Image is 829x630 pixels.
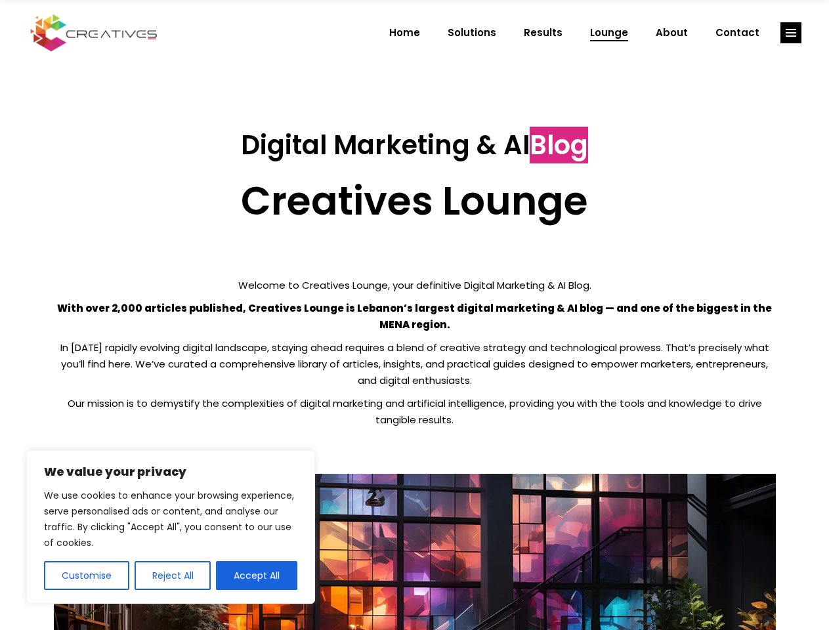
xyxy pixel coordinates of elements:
[590,16,628,50] span: Lounge
[715,16,759,50] span: Contact
[135,561,211,590] button: Reject All
[54,339,776,388] p: In [DATE] rapidly evolving digital landscape, staying ahead requires a blend of creative strategy...
[510,16,576,50] a: Results
[54,129,776,161] h3: Digital Marketing & AI
[434,16,510,50] a: Solutions
[44,488,297,551] p: We use cookies to enhance your browsing experience, serve personalised ads or content, and analys...
[26,450,315,604] div: We value your privacy
[375,16,434,50] a: Home
[54,277,776,293] p: Welcome to Creatives Lounge, your definitive Digital Marketing & AI Blog.
[524,16,563,50] span: Results
[54,395,776,428] p: Our mission is to demystify the complexities of digital marketing and artificial intelligence, pr...
[642,16,702,50] a: About
[54,177,776,224] h2: Creatives Lounge
[389,16,420,50] span: Home
[530,127,588,163] span: Blog
[44,561,129,590] button: Customise
[57,301,772,331] strong: With over 2,000 articles published, Creatives Lounge is Lebanon’s largest digital marketing & AI ...
[28,12,160,53] img: Creatives
[44,464,297,480] p: We value your privacy
[656,16,688,50] span: About
[576,16,642,50] a: Lounge
[216,561,297,590] button: Accept All
[780,22,801,43] a: link
[702,16,773,50] a: Contact
[448,16,496,50] span: Solutions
